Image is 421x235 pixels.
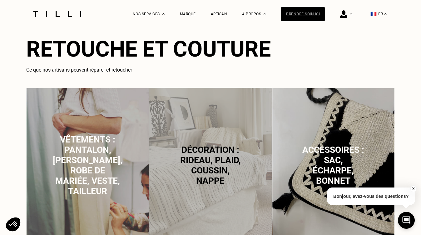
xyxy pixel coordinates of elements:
span: Décoration : rideau, plaid, coussin, nappe [180,145,241,186]
img: Logo du service de couturière Tilli [31,11,83,17]
h2: Retouche et couture [26,36,395,62]
a: Artisan [211,12,227,16]
span: 🇫🇷 [370,11,377,17]
span: Accessoires : sac, écharpe, bonnet [302,145,364,186]
span: Vêtements : pantalon, [PERSON_NAME], robe de mariée, veste, tailleur [53,134,122,196]
h3: Ce que nos artisans peuvent réparer et retoucher [26,67,395,73]
button: X [410,185,416,192]
a: Marque [180,12,196,16]
img: Menu déroulant [162,13,165,15]
p: Bonjour, avez-vous des questions? [327,187,415,205]
img: Menu déroulant [350,13,352,15]
img: Menu déroulant à propos [264,13,266,15]
img: icône connexion [340,10,347,18]
img: menu déroulant [384,13,387,15]
a: Prendre soin ici [281,7,325,21]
